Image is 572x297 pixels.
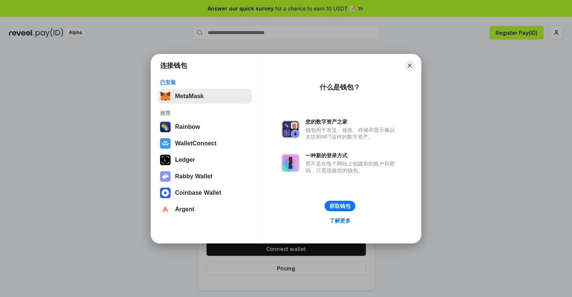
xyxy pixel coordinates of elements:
img: svg+xml,%3Csvg%20xmlns%3D%22http%3A%2F%2Fwww.w3.org%2F2000%2Fsvg%22%20width%3D%2228%22%20height%3... [160,155,171,165]
div: 什么是钱包？ [320,83,360,92]
button: MetaMask [158,89,252,104]
button: Rainbow [158,119,252,134]
div: WalletConnect [175,140,217,147]
button: Argent [158,202,252,217]
img: svg+xml,%3Csvg%20xmlns%3D%22http%3A%2F%2Fwww.w3.org%2F2000%2Fsvg%22%20fill%3D%22none%22%20viewBox... [282,154,299,172]
img: svg+xml,%3Csvg%20xmlns%3D%22http%3A%2F%2Fwww.w3.org%2F2000%2Fsvg%22%20fill%3D%22none%22%20viewBox... [282,120,299,138]
div: 推荐 [160,110,250,116]
div: 获取钱包 [329,203,350,209]
div: 钱包用于发送、接收、存储和显示像以太坊和NFT这样的数字资产。 [305,127,398,140]
div: Coinbase Wallet [175,190,221,196]
button: Close [404,60,415,71]
div: Ledger [175,157,195,163]
div: 您的数字资产之家 [305,118,398,125]
button: Rabby Wallet [158,169,252,184]
div: 了解更多 [329,217,350,224]
div: Argent [175,206,195,213]
img: svg+xml,%3Csvg%20width%3D%2228%22%20height%3D%2228%22%20viewBox%3D%220%200%2028%2028%22%20fill%3D... [160,188,171,198]
div: 已安装 [160,79,250,86]
img: svg+xml,%3Csvg%20fill%3D%22none%22%20height%3D%2233%22%20viewBox%3D%220%200%2035%2033%22%20width%... [160,91,171,101]
img: svg+xml,%3Csvg%20width%3D%2228%22%20height%3D%2228%22%20viewBox%3D%220%200%2028%2028%22%20fill%3D... [160,204,171,215]
button: Coinbase Wallet [158,185,252,200]
img: svg+xml,%3Csvg%20width%3D%22120%22%20height%3D%22120%22%20viewBox%3D%220%200%20120%20120%22%20fil... [160,122,171,132]
h1: 连接钱包 [160,61,187,70]
img: svg+xml,%3Csvg%20width%3D%2228%22%20height%3D%2228%22%20viewBox%3D%220%200%2028%2028%22%20fill%3D... [160,138,171,149]
a: 了解更多 [325,216,355,225]
img: svg+xml,%3Csvg%20xmlns%3D%22http%3A%2F%2Fwww.w3.org%2F2000%2Fsvg%22%20fill%3D%22none%22%20viewBox... [160,171,171,182]
div: 而不是在每个网站上创建新的账户和密码，只需连接您的钱包。 [305,160,398,174]
div: Rainbow [175,124,200,130]
button: Ledger [158,152,252,167]
button: 获取钱包 [325,201,355,211]
div: 一种新的登录方式 [305,152,398,159]
div: MetaMask [175,93,204,100]
button: WalletConnect [158,136,252,151]
div: Rabby Wallet [175,173,213,180]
